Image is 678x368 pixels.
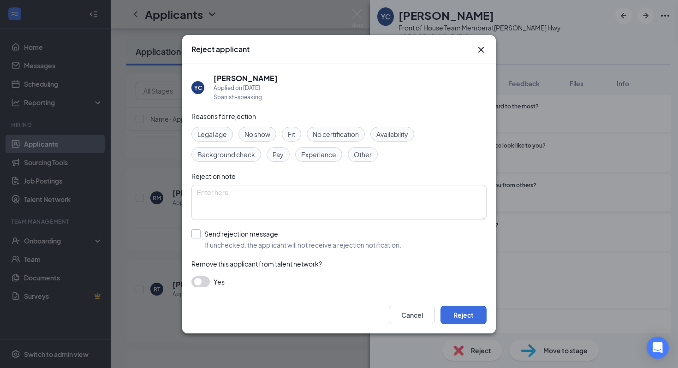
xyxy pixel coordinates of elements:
[191,172,236,180] span: Rejection note
[191,260,322,268] span: Remove this applicant from talent network?
[376,129,408,139] span: Availability
[194,83,202,91] div: YC
[273,149,284,160] span: Pay
[214,276,225,287] span: Yes
[647,337,669,359] div: Open Intercom Messenger
[313,129,359,139] span: No certification
[301,149,336,160] span: Experience
[476,44,487,55] button: Close
[197,149,255,160] span: Background check
[476,44,487,55] svg: Cross
[214,73,278,83] h5: [PERSON_NAME]
[214,93,278,102] div: Spanish-speaking
[288,129,295,139] span: Fit
[214,83,278,93] div: Applied on [DATE]
[389,306,435,324] button: Cancel
[354,149,372,160] span: Other
[197,129,227,139] span: Legal age
[244,129,270,139] span: No show
[191,112,256,120] span: Reasons for rejection
[191,44,250,54] h3: Reject applicant
[440,306,487,324] button: Reject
